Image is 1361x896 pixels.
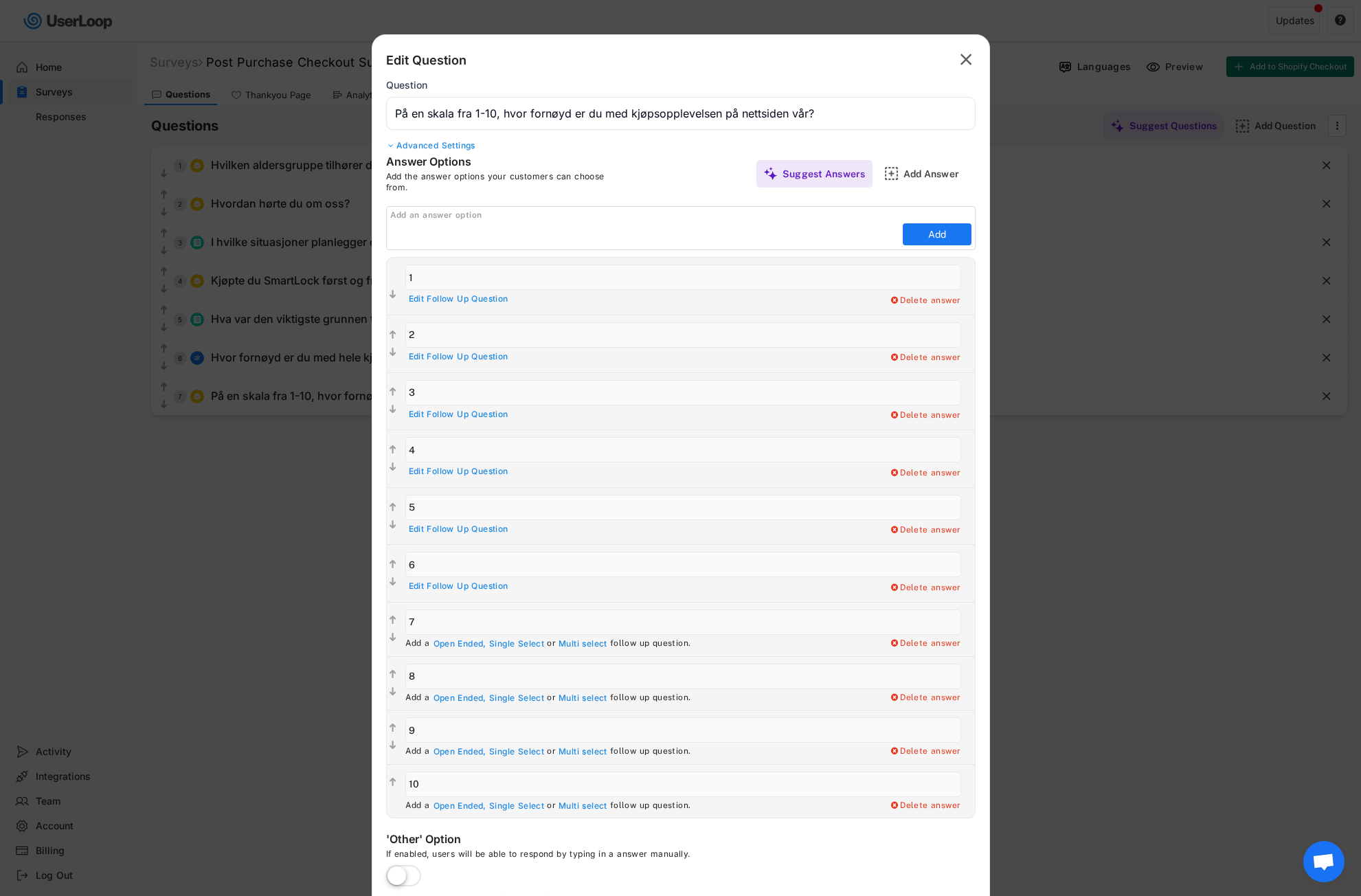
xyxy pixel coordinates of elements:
text:  [390,346,396,358]
text:  [390,403,396,415]
div: Multi select [559,800,607,811]
input: Type your question here... [386,97,976,130]
div: Question [386,79,427,91]
button:  [387,614,398,627]
div: or [547,800,556,811]
div: Advanced Settings [386,140,976,151]
button:  [387,346,398,359]
text:  [960,49,972,69]
text:  [390,614,396,626]
div: or [547,693,556,704]
div: Edit Follow Up Question [409,409,508,420]
input: 7 [405,609,961,635]
button:  [387,501,398,515]
div: Edit Follow Up Question [409,351,508,362]
div: or [547,638,556,649]
div: Edit Follow Up Question [409,293,508,304]
button:  [387,668,398,682]
button:  [387,631,398,645]
button:  [387,403,398,416]
div: Delete answer [890,410,961,421]
input: 10 [405,772,961,797]
div: Single Select [489,746,544,757]
input: 8 [405,664,961,689]
text:  [390,669,396,680]
div: Multi select [559,638,607,649]
div: Add a [405,693,430,704]
button:  [956,49,976,71]
div: Single Select [489,800,544,811]
button:  [387,776,398,789]
input: 2 [405,322,961,348]
div: Single Select [489,638,544,649]
div: follow up question. [610,800,691,811]
div: Answer Options [386,155,592,171]
div: Delete answer [890,525,961,536]
text:  [390,559,396,570]
input: 6 [405,552,961,577]
button:  [387,288,398,302]
div: Delete answer [890,583,961,594]
div: Delete answer [890,693,961,704]
input: 9 [405,717,961,743]
div: Multi select [559,746,607,757]
img: MagicMajor%20%28Purple%29.svg [763,166,778,181]
input: 4 [405,437,961,462]
div: Delete answer [890,352,961,363]
text:  [390,576,396,587]
img: AddMajor.svg [884,166,899,181]
div: Delete answer [890,468,961,479]
text:  [390,519,396,530]
button:  [387,518,398,532]
div: follow up question. [610,693,691,704]
text:  [390,461,396,473]
button:  [387,575,398,589]
div: Delete answer [890,746,961,757]
div: Suggest Answers [783,168,866,180]
button:  [387,558,398,572]
div: Delete answer [890,638,961,649]
div: Add a [405,746,430,757]
div: Öppna chatt [1303,841,1345,882]
div: Open Ended, [434,800,486,811]
div: Add an answer option [390,210,975,221]
div: follow up question. [610,746,691,757]
div: Add a [405,800,430,811]
text:  [390,740,396,752]
text:  [390,631,396,643]
button: Add [903,223,971,245]
div: Single Select [489,693,544,704]
button:  [387,460,398,474]
text:  [390,723,396,735]
div: Add Answer [903,168,972,180]
div: Open Ended, [434,746,486,757]
div: Edit Question [386,52,466,69]
div: Delete answer [890,800,961,811]
text:  [390,329,396,341]
input: 1 [405,265,961,290]
div: Edit Follow Up Question [409,524,508,535]
div: Edit Follow Up Question [409,466,508,477]
div: Delete answer [890,295,961,306]
button:  [387,328,398,342]
div: If enabled, users will be able to respond by typing in a answer manually. [386,849,798,865]
input: 3 [405,380,961,405]
div: 'Other' Option [386,832,661,849]
div: Open Ended, [434,693,486,704]
text:  [390,776,396,788]
button:  [387,739,398,752]
div: follow up question. [610,638,691,649]
button:  [387,385,398,399]
text:  [390,386,396,398]
div: Open Ended, [434,638,486,649]
text:  [390,686,396,697]
div: Add a [405,638,430,649]
text:  [390,444,396,456]
text:  [390,289,396,300]
text:  [390,502,396,513]
button:  [387,443,398,457]
div: Edit Follow Up Question [409,581,508,592]
input: 5 [405,495,961,520]
div: Add the answer options your customers can choose from. [386,171,627,192]
div: Multi select [559,693,607,704]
